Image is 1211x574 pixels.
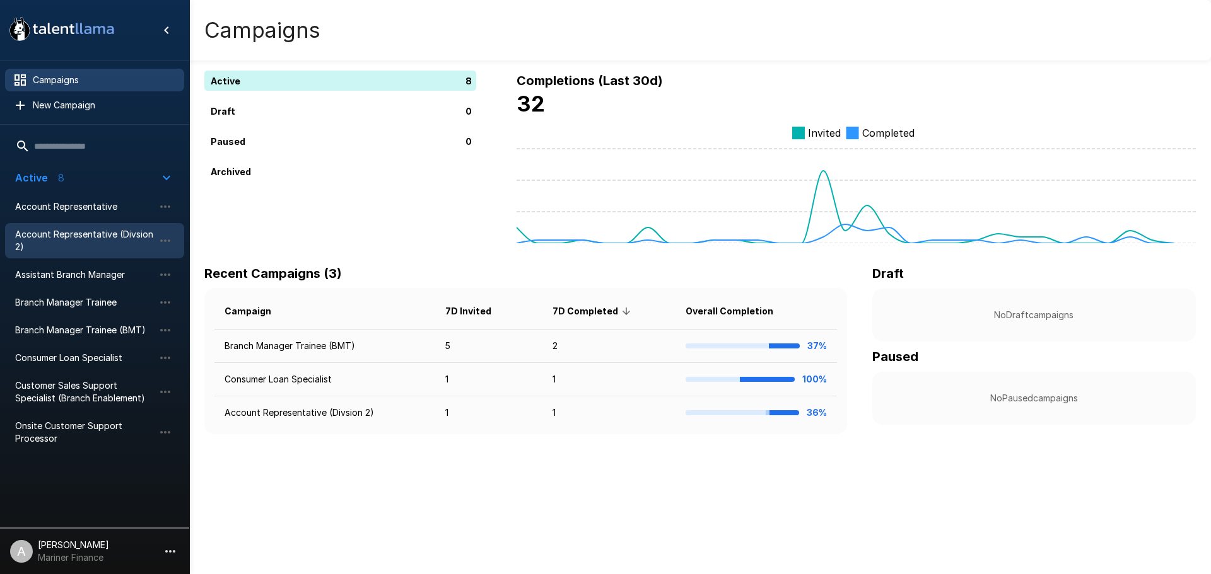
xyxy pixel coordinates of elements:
[542,396,676,430] td: 1
[807,340,827,351] b: 37%
[214,363,435,396] td: Consumer Loan Specialist
[465,135,472,148] p: 0
[892,392,1176,405] p: No Paused campaigns
[214,330,435,363] td: Branch Manager Trainee (BMT)
[686,304,790,319] span: Overall Completion
[204,17,320,43] h4: Campaigns
[435,363,542,396] td: 1
[214,396,435,430] td: Account Representative (Divsion 2)
[553,304,635,319] span: 7D Completed
[465,105,472,118] p: 0
[807,407,827,418] b: 36%
[872,349,918,364] b: Paused
[542,363,676,396] td: 1
[802,374,827,384] b: 100%
[204,266,342,281] b: Recent Campaigns (3)
[517,91,545,117] b: 32
[872,266,904,281] b: Draft
[445,304,508,319] span: 7D Invited
[892,309,1176,321] p: No Draft campaigns
[435,396,542,430] td: 1
[517,73,663,88] b: Completions (Last 30d)
[542,330,676,363] td: 2
[465,74,472,88] p: 8
[225,304,288,319] span: Campaign
[435,330,542,363] td: 5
